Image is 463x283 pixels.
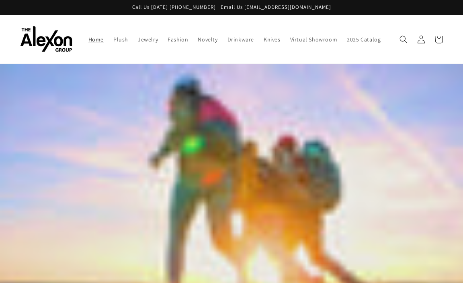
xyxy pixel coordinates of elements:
[20,26,72,52] img: The Alexon Group
[259,31,285,48] a: Knives
[290,36,338,43] span: Virtual Showroom
[113,36,128,43] span: Plush
[395,31,412,48] summary: Search
[342,31,385,48] a: 2025 Catalog
[223,31,259,48] a: Drinkware
[109,31,133,48] a: Plush
[84,31,109,48] a: Home
[264,36,281,43] span: Knives
[168,36,188,43] span: Fashion
[347,36,381,43] span: 2025 Catalog
[138,36,158,43] span: Jewelry
[227,36,254,43] span: Drinkware
[285,31,342,48] a: Virtual Showroom
[193,31,222,48] a: Novelty
[88,36,104,43] span: Home
[198,36,217,43] span: Novelty
[133,31,163,48] a: Jewelry
[163,31,193,48] a: Fashion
